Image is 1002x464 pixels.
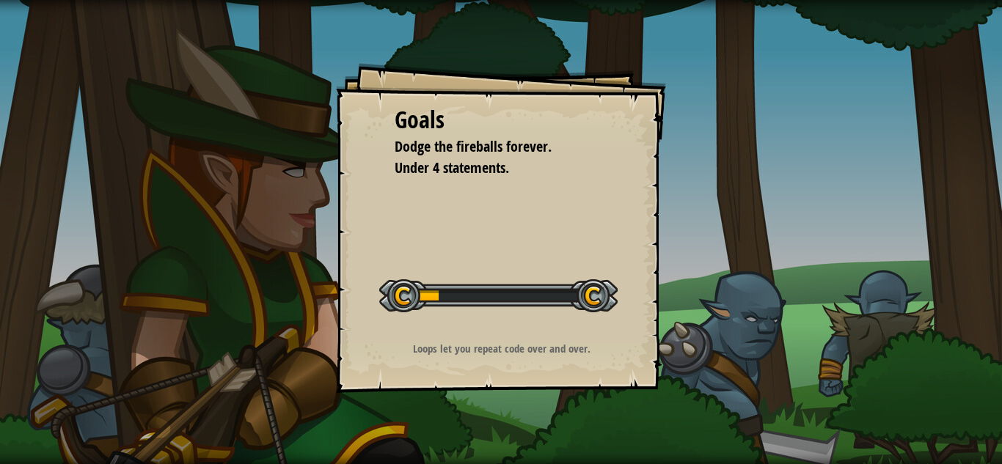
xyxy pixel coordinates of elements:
span: Under 4 statements. [395,158,509,177]
div: Goals [395,103,607,137]
li: Dodge the fireballs forever. [376,136,604,158]
p: Loops let you repeat code over and over. [354,341,648,356]
li: Under 4 statements. [376,158,604,179]
span: Dodge the fireballs forever. [395,136,552,156]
